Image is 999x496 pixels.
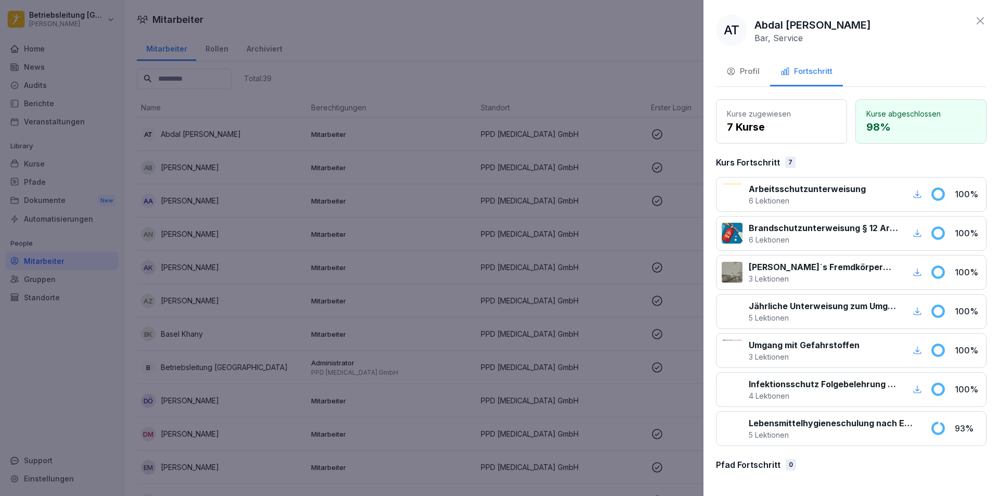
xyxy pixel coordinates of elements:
p: 98 % [866,119,976,135]
p: 100 % [955,383,981,396]
div: 7 [785,157,796,168]
p: Brandschutzunterweisung § 12 ArbSchG [749,222,898,234]
p: Infektionsschutz Folgebelehrung (nach §43 IfSG) [749,378,898,390]
p: 3 Lektionen [749,351,860,362]
p: 7 Kurse [727,119,836,135]
p: Arbeitsschutzunterweisung [749,183,866,195]
p: 100 % [955,227,981,239]
p: [PERSON_NAME]`s Fremdkörpermanagement [749,261,898,273]
div: 0 [786,459,796,470]
p: 100 % [955,188,981,200]
p: 4 Lektionen [749,390,898,401]
p: Abdal [PERSON_NAME] [754,17,871,33]
button: Profil [716,58,770,86]
p: Jährliche Unterweisung zum Umgang mit Schankanlagen [749,300,898,312]
p: Bar, Service [754,33,803,43]
p: Pfad Fortschritt [716,459,780,471]
p: 6 Lektionen [749,195,866,206]
p: Kurse abgeschlossen [866,108,976,119]
p: 3 Lektionen [749,273,898,284]
p: Lebensmittelhygieneschulung nach EU-Verordnung (EG) Nr. 852 / 2004 [749,417,918,429]
p: 100 % [955,266,981,278]
p: 6 Lektionen [749,234,898,245]
button: Fortschritt [770,58,843,86]
div: Profil [726,66,760,78]
div: Fortschritt [780,66,832,78]
p: Kurs Fortschritt [716,156,780,169]
p: Kurse zugewiesen [727,108,836,119]
p: 100 % [955,344,981,357]
div: AT [716,15,747,46]
p: 100 % [955,305,981,317]
p: 93 % [955,422,981,435]
p: 5 Lektionen [749,429,918,440]
p: Umgang mit Gefahrstoffen [749,339,860,351]
p: 5 Lektionen [749,312,898,323]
